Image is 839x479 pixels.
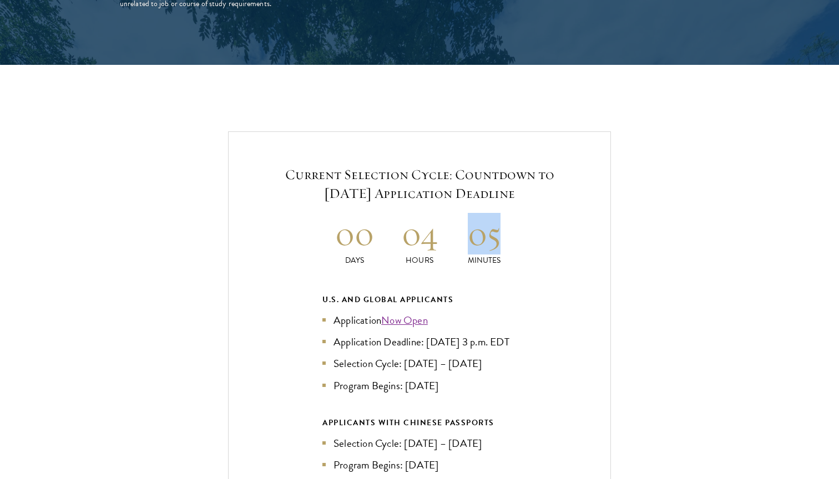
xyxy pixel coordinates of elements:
[322,334,517,350] li: Application Deadline: [DATE] 3 p.m. EDT
[322,416,517,430] div: APPLICANTS WITH CHINESE PASSPORTS
[322,293,517,307] div: U.S. and Global Applicants
[452,254,517,266] p: Minutes
[381,312,428,328] a: Now Open
[322,213,387,254] h2: 00
[387,213,452,254] h2: 04
[322,312,517,328] li: Application
[322,435,517,451] li: Selection Cycle: [DATE] – [DATE]
[322,378,517,394] li: Program Begins: [DATE]
[322,254,387,266] p: Days
[322,355,517,371] li: Selection Cycle: [DATE] – [DATE]
[387,254,452,266] p: Hours
[322,457,517,473] li: Program Begins: [DATE]
[452,213,517,254] h2: 05
[262,165,577,203] h5: Current Selection Cycle: Countdown to [DATE] Application Deadline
